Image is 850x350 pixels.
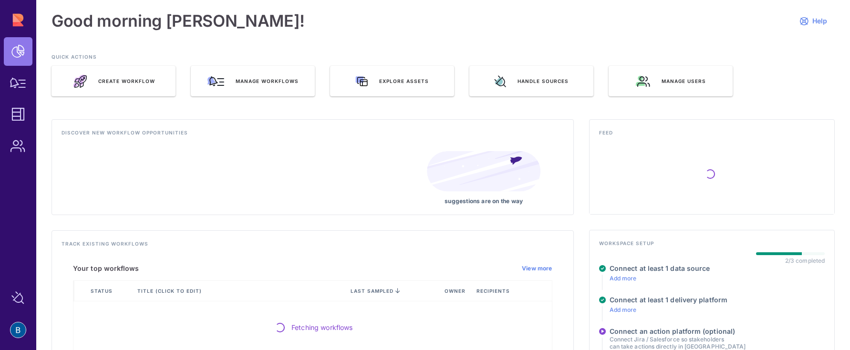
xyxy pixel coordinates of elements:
[522,265,552,272] a: View more
[10,322,26,338] img: account-photo
[52,53,835,66] h3: QUICK ACTIONS
[477,288,512,294] span: Recipients
[812,17,827,25] span: Help
[610,296,727,304] h4: Connect at least 1 delivery platform
[662,78,706,84] span: Manage users
[91,288,114,294] span: Status
[427,197,541,205] p: suggestions are on the way
[62,240,564,253] h4: Track existing workflows
[291,322,353,332] span: Fetching workflows
[610,306,637,313] a: Add more
[610,336,746,350] p: Connect Jira / Salesforce so stakeholders can take actions directly in [GEOGRAPHIC_DATA]
[379,78,429,84] span: Explore assets
[785,257,825,264] div: 2/3 completed
[610,264,710,273] h4: Connect at least 1 data source
[62,129,564,142] h4: Discover new workflow opportunities
[599,240,825,252] h4: Workspace setup
[599,129,825,142] h4: Feed
[351,288,394,294] span: last sampled
[236,78,299,84] span: Manage workflows
[52,11,305,31] h1: Good morning [PERSON_NAME]!
[445,288,467,294] span: Owner
[73,264,139,273] h5: Your top workflows
[98,78,155,84] span: Create Workflow
[73,74,87,88] img: rocket_launch.e46a70e1.svg
[610,327,746,336] h4: Connect an action platform (optional)
[610,275,637,282] a: Add more
[137,288,204,294] span: Title (click to edit)
[518,78,569,84] span: Handle sources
